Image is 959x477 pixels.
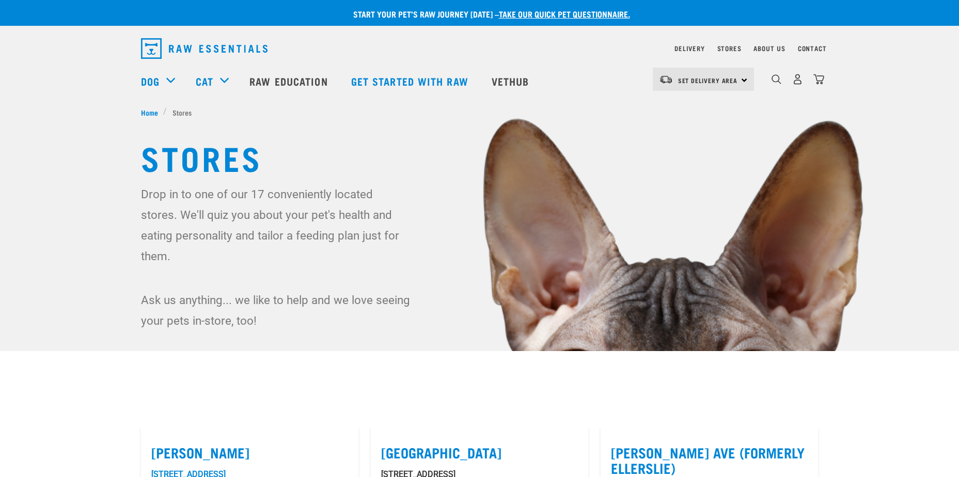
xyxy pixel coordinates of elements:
[141,138,819,176] h1: Stores
[659,75,673,84] img: van-moving.png
[381,444,578,460] label: [GEOGRAPHIC_DATA]
[341,60,481,102] a: Get started with Raw
[141,73,160,89] a: Dog
[239,60,340,102] a: Raw Education
[481,60,542,102] a: Vethub
[678,78,738,82] span: Set Delivery Area
[611,444,808,476] label: [PERSON_NAME] Ave (Formerly Ellerslie)
[141,290,412,331] p: Ask us anything... we like to help and we love seeing your pets in-store, too!
[141,107,158,118] span: Home
[499,11,630,16] a: take our quick pet questionnaire.
[133,34,827,63] nav: dropdown navigation
[151,444,348,460] label: [PERSON_NAME]
[141,107,164,118] a: Home
[717,46,742,50] a: Stores
[753,46,785,50] a: About Us
[792,74,803,85] img: user.png
[674,46,704,50] a: Delivery
[141,184,412,266] p: Drop in to one of our 17 conveniently located stores. We'll quiz you about your pet's health and ...
[196,73,213,89] a: Cat
[772,74,781,84] img: home-icon-1@2x.png
[798,46,827,50] a: Contact
[813,74,824,85] img: home-icon@2x.png
[141,38,268,59] img: Raw Essentials Logo
[141,107,819,118] nav: breadcrumbs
